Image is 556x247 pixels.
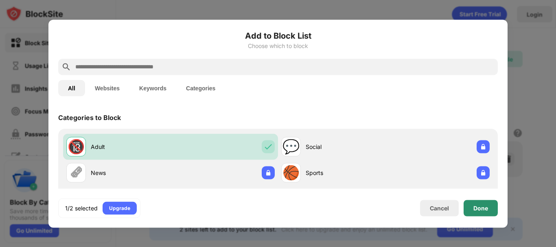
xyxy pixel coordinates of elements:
[68,138,85,155] div: 🔞
[306,142,385,151] div: Social
[306,168,385,177] div: Sports
[91,142,171,151] div: Adult
[61,62,71,72] img: search.svg
[69,164,83,181] div: 🗞
[85,80,129,96] button: Websites
[58,29,498,42] h6: Add to Block List
[58,80,85,96] button: All
[473,205,488,211] div: Done
[129,80,176,96] button: Keywords
[58,113,121,121] div: Categories to Block
[282,138,300,155] div: 💬
[58,42,498,49] div: Choose which to block
[91,168,171,177] div: News
[430,205,449,212] div: Cancel
[176,80,225,96] button: Categories
[109,204,130,212] div: Upgrade
[282,164,300,181] div: 🏀
[65,204,98,212] div: 1/2 selected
